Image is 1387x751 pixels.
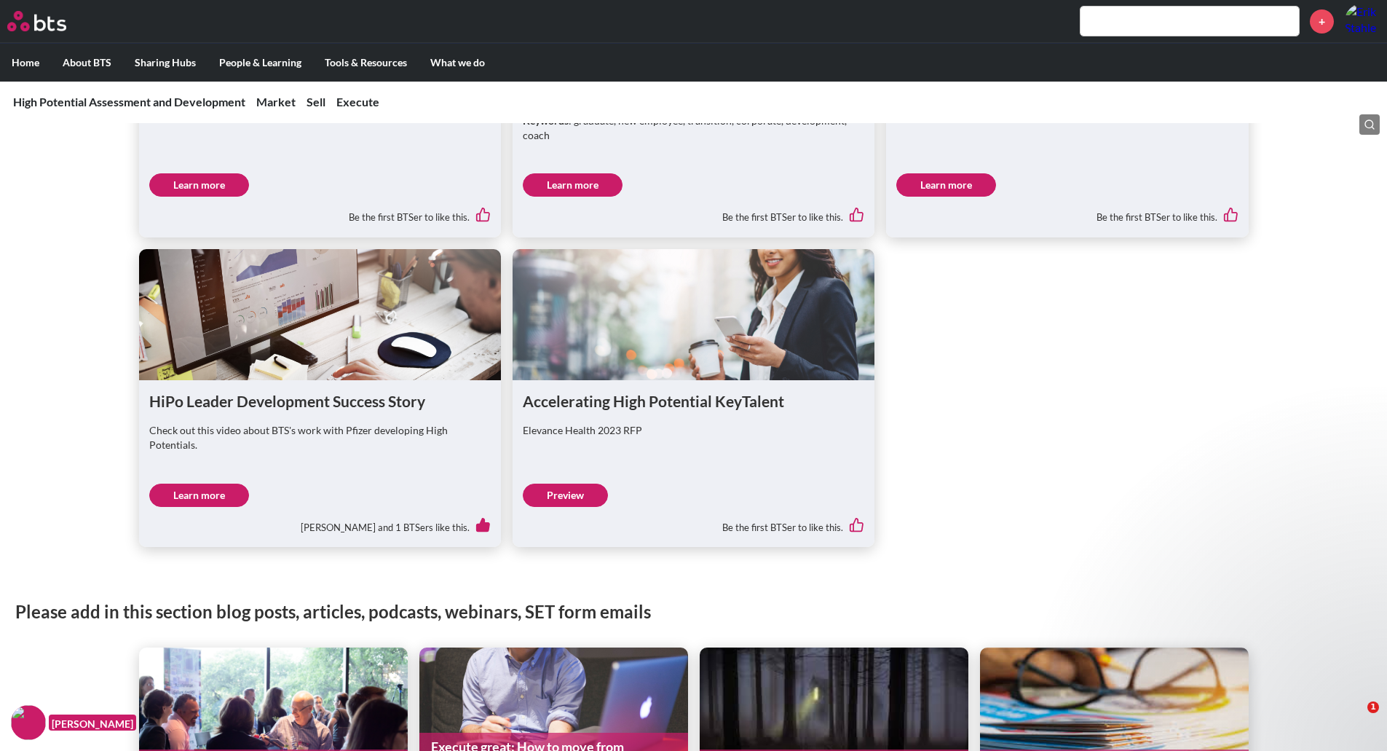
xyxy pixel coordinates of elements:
p: Elevance Health 2023 RFP [523,423,864,438]
img: BTS Logo [7,11,66,31]
iframe: Intercom live chat [1337,701,1372,736]
img: Erik Stahle [1345,4,1380,39]
a: Learn more [149,484,249,507]
a: + [1310,9,1334,34]
a: Learn more [149,173,249,197]
p: : graduate, new employee, transition, corporate, development, coach [523,114,864,142]
a: Profile [1345,4,1380,39]
div: Be the first BTSer to like this. [149,197,491,227]
a: Preview [523,484,608,507]
div: Be the first BTSer to like this. [523,197,864,227]
h1: Accelerating High Potential KeyTalent [523,390,864,412]
a: Market [256,95,296,109]
a: Go home [7,11,93,31]
a: Sell [307,95,325,109]
a: High Potential Assessment and Development [13,95,245,109]
div: [PERSON_NAME] and 1 BTSers like this. [149,507,491,538]
span: 1 [1367,701,1379,713]
a: Learn more [896,173,996,197]
label: About BTS [51,44,123,82]
figcaption: [PERSON_NAME] [49,715,136,731]
div: Be the first BTSer to like this. [896,197,1238,227]
a: Execute [336,95,379,109]
img: F [11,705,46,740]
label: People & Learning [208,44,313,82]
label: What we do [419,44,497,82]
div: Be the first BTSer to like this. [523,507,864,538]
label: Tools & Resources [313,44,419,82]
iframe: Intercom notifications message [1096,439,1387,712]
h1: HiPo Leader Development Success Story [149,390,491,412]
a: Learn more [523,173,623,197]
label: Sharing Hubs [123,44,208,82]
p: Check out this video about BTS's work with Pfizer developing High Potentials. [149,423,491,452]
